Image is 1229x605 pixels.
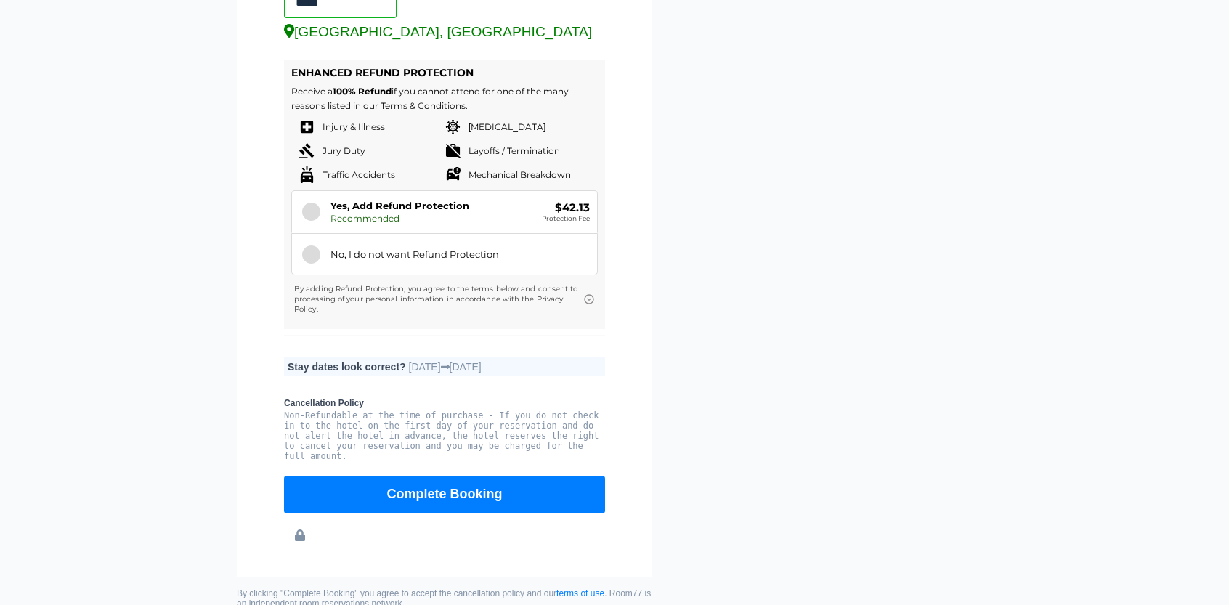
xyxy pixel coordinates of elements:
span: [DATE] [DATE] [409,361,482,373]
b: Stay dates look correct? [288,361,406,373]
a: terms of use [556,588,604,598]
pre: Non-Refundable at the time of purchase - If you do not check in to the hotel on the first day of ... [284,410,605,461]
b: Cancellation Policy [284,398,605,408]
div: [GEOGRAPHIC_DATA], [GEOGRAPHIC_DATA] [284,24,605,40]
button: Complete Booking [284,476,605,513]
